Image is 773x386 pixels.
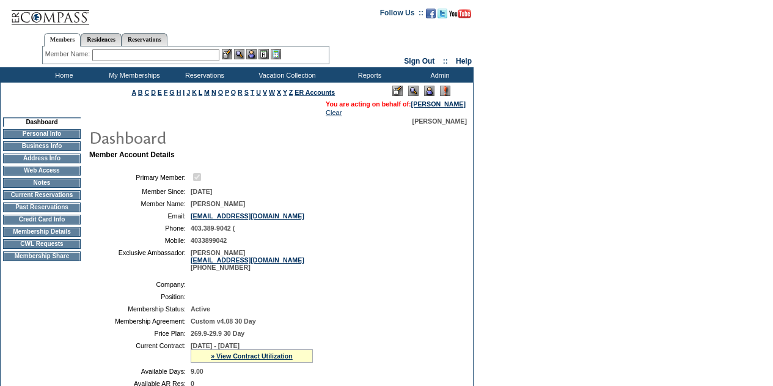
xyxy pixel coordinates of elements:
a: G [169,89,174,96]
a: E [158,89,162,96]
td: Membership Status: [94,305,186,313]
a: I [183,89,185,96]
a: [EMAIL_ADDRESS][DOMAIN_NAME] [191,256,304,264]
a: U [256,89,261,96]
td: Member Name: [94,200,186,207]
a: B [138,89,143,96]
a: » View Contract Utilization [211,352,293,360]
a: V [263,89,267,96]
img: View [234,49,244,59]
td: Reservations [168,67,238,83]
a: W [269,89,275,96]
td: Notes [3,178,81,188]
a: O [218,89,223,96]
td: Follow Us :: [380,7,423,22]
span: 403.389-9042 ( [191,225,235,232]
td: Personal Info [3,129,81,139]
a: X [277,89,281,96]
span: [PERSON_NAME] [PHONE_NUMBER] [191,249,304,271]
td: CWL Requests [3,239,81,249]
td: Position: [94,293,186,300]
td: Reports [333,67,403,83]
a: M [204,89,210,96]
a: L [199,89,202,96]
td: Current Reservations [3,190,81,200]
td: Past Reservations [3,202,81,212]
a: S [244,89,249,96]
img: Become our fan on Facebook [426,9,436,18]
td: Membership Share [3,251,81,261]
a: Subscribe to our YouTube Channel [449,12,471,20]
a: ER Accounts [295,89,335,96]
span: You are acting on behalf of: [326,100,466,108]
td: Mobile: [94,237,186,244]
td: Phone: [94,225,186,232]
td: Home [27,67,98,83]
td: Membership Agreement: [94,317,186,325]
img: Subscribe to our YouTube Channel [449,9,471,18]
span: [PERSON_NAME] [412,117,467,125]
td: Web Access [3,166,81,176]
a: Q [231,89,236,96]
span: :: [443,57,448,65]
a: Become our fan on Facebook [426,12,436,20]
a: H [177,89,181,96]
a: [EMAIL_ADDRESS][DOMAIN_NAME] [191,212,304,220]
a: K [192,89,197,96]
img: Impersonate [246,49,257,59]
a: Clear [326,109,342,116]
b: Member Account Details [89,150,175,159]
td: Vacation Collection [238,67,333,83]
td: Dashboard [3,117,81,127]
img: Log Concern/Member Elevation [440,86,450,96]
a: Follow us on Twitter [438,12,447,20]
a: Sign Out [404,57,434,65]
img: b_edit.gif [222,49,232,59]
span: 9.00 [191,368,203,375]
td: Company: [94,281,186,288]
a: Z [289,89,293,96]
td: Price Plan: [94,330,186,337]
a: Members [44,33,81,46]
a: D [151,89,156,96]
img: Impersonate [424,86,434,96]
td: Address Info [3,154,81,163]
td: Admin [403,67,474,83]
td: My Memberships [98,67,168,83]
a: J [186,89,190,96]
img: Reservations [258,49,269,59]
td: Available Days: [94,368,186,375]
a: T [251,89,255,96]
a: C [144,89,149,96]
img: View Mode [408,86,419,96]
td: Primary Member: [94,171,186,183]
a: Y [283,89,287,96]
a: N [211,89,216,96]
td: Email: [94,212,186,220]
span: 269.9-29.9 30 Day [191,330,244,337]
td: Membership Details [3,227,81,237]
img: Edit Mode [392,86,403,96]
span: 4033899042 [191,237,227,244]
span: Active [191,305,210,313]
img: b_calculator.gif [271,49,281,59]
span: Custom v4.08 30 Day [191,317,256,325]
div: Member Name: [45,49,92,59]
a: R [238,89,243,96]
a: [PERSON_NAME] [411,100,466,108]
td: Business Info [3,141,81,151]
img: pgTtlDashboard.gif [89,125,333,149]
td: Exclusive Ambassador: [94,249,186,271]
td: Member Since: [94,188,186,195]
img: Follow us on Twitter [438,9,447,18]
td: Current Contract: [94,342,186,363]
a: Reservations [122,33,167,46]
a: Help [456,57,472,65]
a: Residences [81,33,122,46]
span: [PERSON_NAME] [191,200,245,207]
a: A [132,89,136,96]
td: Credit Card Info [3,215,81,225]
a: F [164,89,168,96]
span: [DATE] [191,188,212,195]
a: P [225,89,229,96]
